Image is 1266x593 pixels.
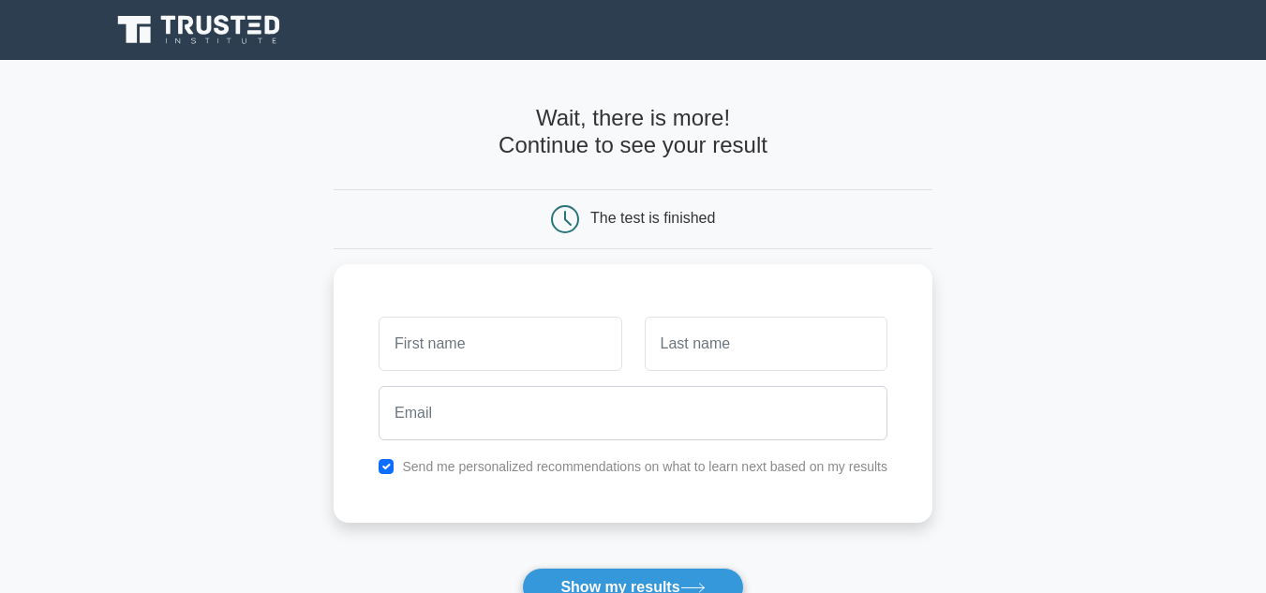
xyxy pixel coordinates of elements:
[402,459,887,474] label: Send me personalized recommendations on what to learn next based on my results
[379,317,621,371] input: First name
[590,210,715,226] div: The test is finished
[379,386,887,440] input: Email
[334,105,932,159] h4: Wait, there is more! Continue to see your result
[645,317,887,371] input: Last name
